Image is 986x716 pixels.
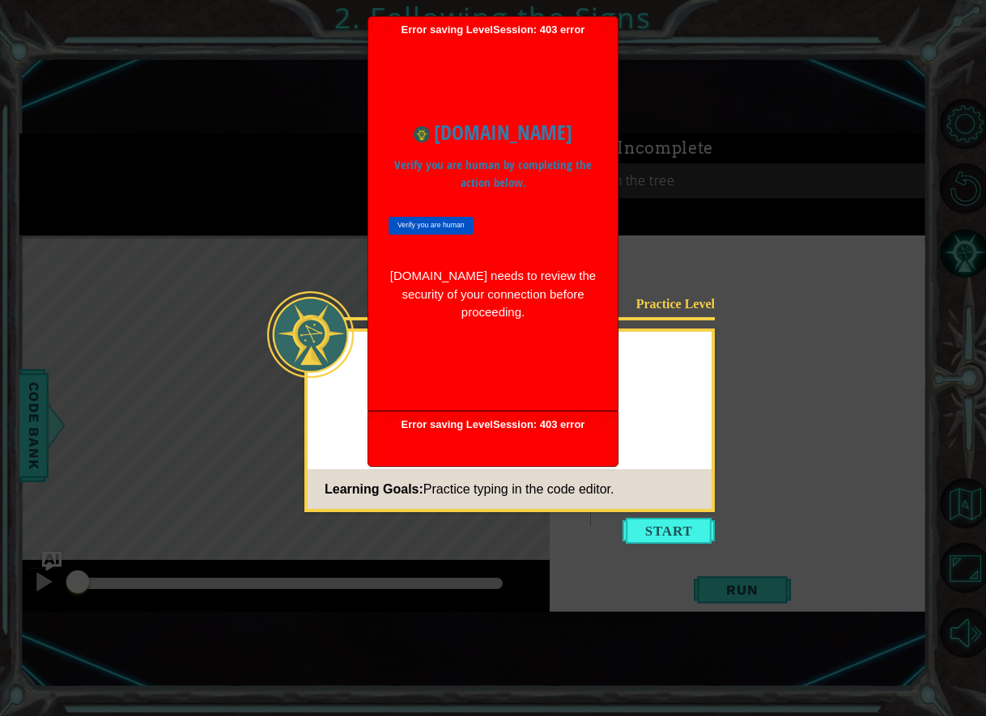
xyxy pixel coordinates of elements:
span: Practice typing in the code editor. [423,482,614,496]
button: Start [623,518,715,544]
div: Practice Level [612,295,715,312]
img: Icon for www.ozaria.com [414,126,430,142]
span: Error saving LevelSession: 403 error [376,23,610,403]
p: Verify you are human by completing the action below. [389,156,597,193]
h1: [DOMAIN_NAME] [389,117,597,148]
span: Error saving LevelSession: 403 error [376,418,610,561]
input: Verify you are human [389,217,474,235]
span: Learning Goals: [325,482,423,496]
div: [DOMAIN_NAME] needs to review the security of your connection before proceeding. [389,267,597,322]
